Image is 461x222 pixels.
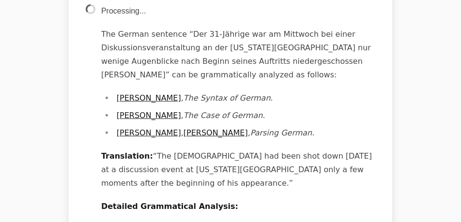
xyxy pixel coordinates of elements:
[101,7,146,15] span: Processing...
[101,28,375,82] p: The German sentence “Der 31-Jährige war am Mittwoch bei einer Diskussionsveranstaltung an der [US...
[114,126,375,140] li: , , .
[114,109,375,122] li: , .
[250,128,312,137] em: Parsing German
[101,149,375,190] p: “The [DEMOGRAPHIC_DATA] had been shot down [DATE] at a discussion event at [US_STATE][GEOGRAPHIC_...
[117,111,181,120] a: [PERSON_NAME]
[101,151,153,161] strong: Translation:
[117,93,181,103] a: [PERSON_NAME]
[117,128,181,137] a: [PERSON_NAME]
[184,128,248,137] a: [PERSON_NAME]
[184,111,263,120] em: The Case of German
[114,91,375,105] li: , .
[184,93,271,103] em: The Syntax of German
[101,202,238,211] strong: Detailed Grammatical Analysis:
